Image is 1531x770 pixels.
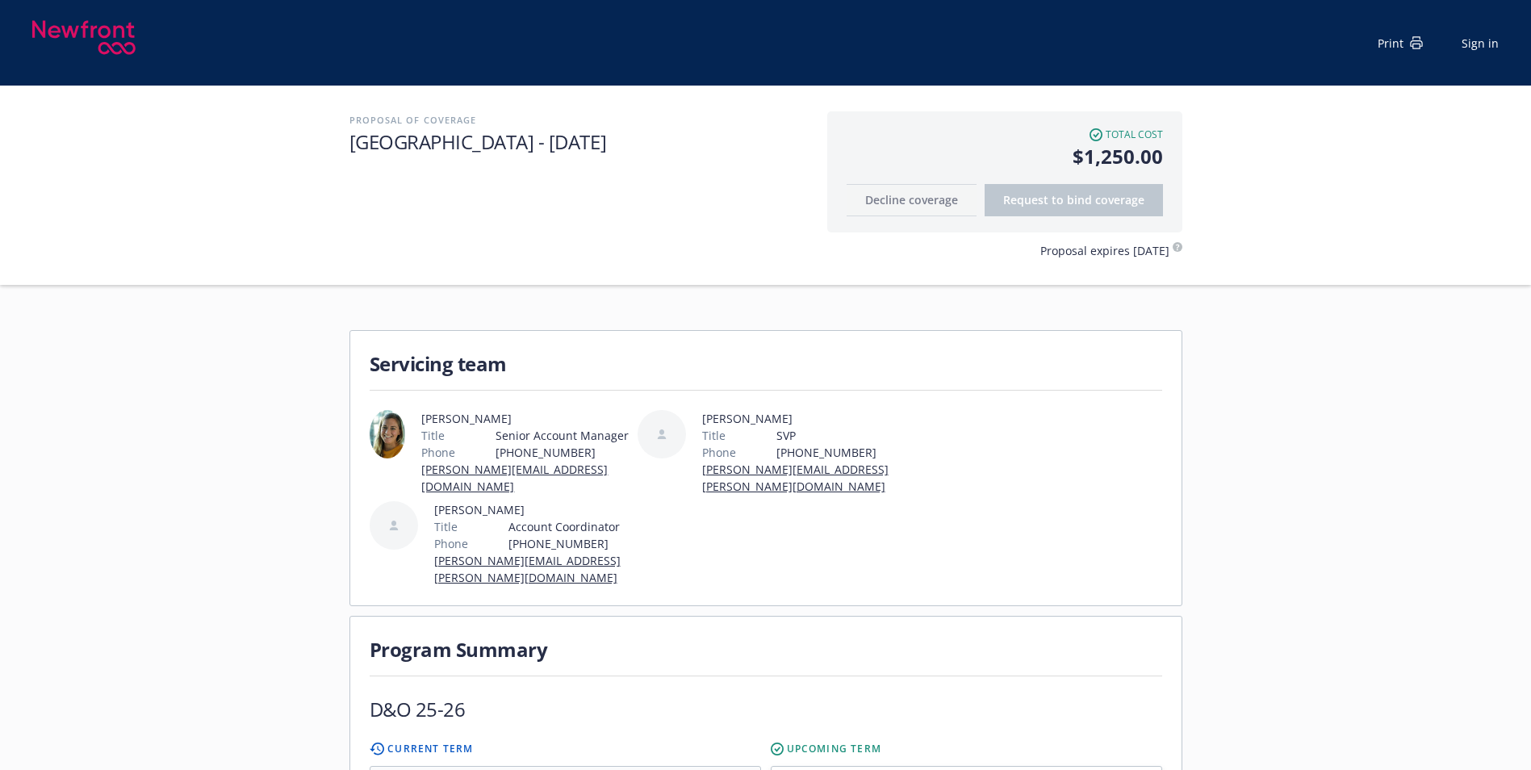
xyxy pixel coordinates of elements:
span: Account Coordinator [508,518,631,535]
button: Decline coverage [847,184,977,216]
span: Phone [421,444,455,461]
span: [PHONE_NUMBER] [508,535,631,552]
span: Current Term [387,742,473,756]
a: [PERSON_NAME][EMAIL_ADDRESS][DOMAIN_NAME] [421,462,608,494]
a: Sign in [1462,35,1499,52]
span: $1,250.00 [847,142,1163,171]
span: Request to bind [1003,192,1144,207]
span: [PERSON_NAME] [702,410,899,427]
span: Total cost [1106,128,1163,142]
a: [PERSON_NAME][EMAIL_ADDRESS][PERSON_NAME][DOMAIN_NAME] [702,462,889,494]
span: Phone [434,535,468,552]
span: [PHONE_NUMBER] [496,444,630,461]
h1: Servicing team [370,350,1162,377]
span: Title [434,518,458,535]
h1: Program Summary [370,636,1162,663]
span: [PERSON_NAME] [421,410,630,427]
a: [PERSON_NAME][EMAIL_ADDRESS][PERSON_NAME][DOMAIN_NAME] [434,553,621,585]
h1: D&O 25-26 [370,696,466,722]
span: Title [421,427,445,444]
h2: Proposal of coverage [349,111,811,128]
span: [PHONE_NUMBER] [776,444,899,461]
span: SVP [776,427,899,444]
span: [PERSON_NAME] [434,501,631,518]
span: coverage [1095,192,1144,207]
span: Decline coverage [865,192,958,207]
h1: [GEOGRAPHIC_DATA] - [DATE] [349,128,811,155]
img: employee photo [370,410,406,458]
span: Upcoming Term [787,742,882,756]
span: Title [702,427,726,444]
span: Senior Account Manager [496,427,630,444]
span: Phone [702,444,736,461]
button: Request to bindcoverage [985,184,1163,216]
div: Print [1378,35,1423,52]
span: Proposal expires [DATE] [1040,242,1169,259]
